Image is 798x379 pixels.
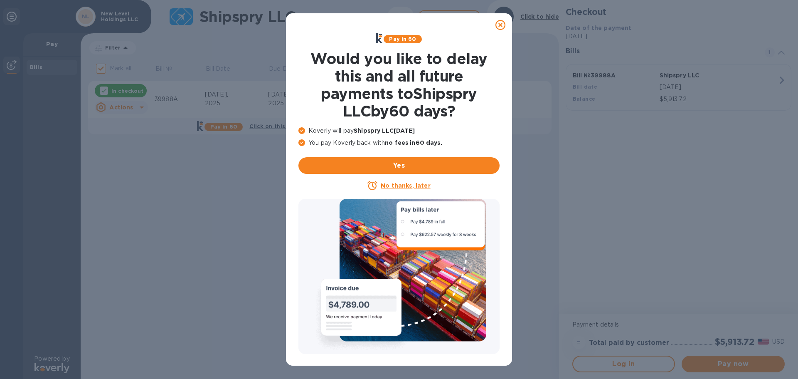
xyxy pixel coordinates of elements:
[305,161,493,171] span: Yes
[389,36,416,42] b: Pay in 60
[354,127,415,134] b: Shipspry LLC [DATE]
[298,50,500,120] h1: Would you like to delay this and all future payments to Shipspry LLC by 60 days ?
[298,157,500,174] button: Yes
[381,182,430,189] u: No thanks, later
[298,139,500,147] p: You pay Koverly back with
[385,139,442,146] b: no fees in 60 days .
[298,126,500,135] p: Koverly will pay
